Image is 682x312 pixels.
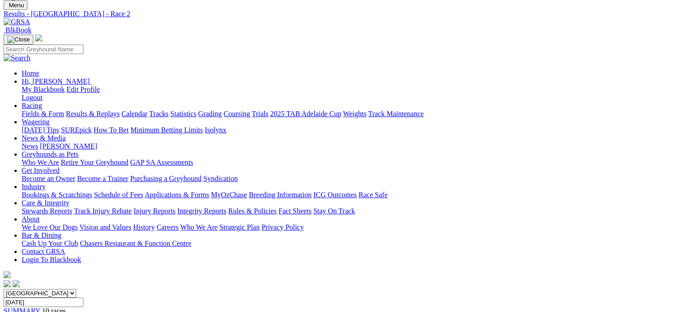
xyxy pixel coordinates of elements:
a: Privacy Policy [261,223,304,231]
a: GAP SA Assessments [130,158,193,166]
a: Become an Owner [22,175,75,182]
div: Care & Integrity [22,207,678,215]
a: Care & Integrity [22,199,69,207]
a: Weights [343,110,366,118]
a: Vision and Values [79,223,131,231]
button: Toggle navigation [4,35,33,45]
a: Results & Replays [66,110,119,118]
div: Greyhounds as Pets [22,158,678,167]
a: News & Media [22,134,66,142]
a: Statistics [170,110,197,118]
a: Syndication [203,175,238,182]
a: Hi, [PERSON_NAME] [22,77,92,85]
button: Toggle navigation [4,0,27,10]
a: Tracks [149,110,169,118]
a: [DATE] Tips [22,126,59,134]
input: Search [4,45,83,54]
a: Applications & Forms [145,191,209,199]
div: News & Media [22,142,678,150]
a: Minimum Betting Limits [130,126,203,134]
a: Coursing [224,110,250,118]
img: logo-grsa-white.png [35,34,42,41]
div: Hi, [PERSON_NAME] [22,86,678,102]
a: Bar & Dining [22,231,61,239]
div: Wagering [22,126,678,134]
a: We Love Our Dogs [22,223,78,231]
a: Rules & Policies [228,207,277,215]
a: Bookings & Scratchings [22,191,92,199]
a: Trials [252,110,268,118]
a: SUREpick [61,126,92,134]
a: Strategic Plan [220,223,260,231]
a: Become a Trainer [77,175,128,182]
img: twitter.svg [13,280,20,287]
a: 2025 TAB Adelaide Cup [270,110,341,118]
a: Race Safe [358,191,387,199]
a: [PERSON_NAME] [40,142,97,150]
a: Breeding Information [249,191,311,199]
a: Logout [22,94,42,101]
a: Fields & Form [22,110,64,118]
a: Chasers Restaurant & Function Centre [80,240,191,247]
span: Menu [9,2,24,9]
a: Racing [22,102,42,109]
a: Who We Are [180,223,218,231]
a: History [133,223,155,231]
a: How To Bet [94,126,129,134]
a: Track Injury Rebate [74,207,132,215]
div: Get Involved [22,175,678,183]
a: Purchasing a Greyhound [130,175,201,182]
a: Retire Your Greyhound [61,158,128,166]
a: Injury Reports [133,207,175,215]
img: GRSA [4,18,30,26]
a: Cash Up Your Club [22,240,78,247]
a: MyOzChase [211,191,247,199]
a: Fact Sheets [279,207,311,215]
a: Contact GRSA [22,248,65,255]
div: Bar & Dining [22,240,678,248]
a: Login To Blackbook [22,256,81,263]
a: Industry [22,183,46,190]
a: Results - [GEOGRAPHIC_DATA] - Race 2 [4,10,678,18]
a: ICG Outcomes [313,191,357,199]
span: Hi, [PERSON_NAME] [22,77,90,85]
img: Search [4,54,31,62]
a: Greyhounds as Pets [22,150,78,158]
span: BlkBook [5,26,32,34]
img: facebook.svg [4,280,11,287]
a: BlkBook [4,26,32,34]
img: logo-grsa-white.png [4,271,11,278]
a: Stay On Track [313,207,355,215]
a: Schedule of Fees [94,191,143,199]
a: Get Involved [22,167,60,174]
a: Track Maintenance [368,110,424,118]
img: Close [7,36,30,43]
div: Racing [22,110,678,118]
a: Integrity Reports [177,207,226,215]
input: Select date [4,298,83,307]
div: Industry [22,191,678,199]
a: Stewards Reports [22,207,72,215]
a: Edit Profile [67,86,100,93]
a: Grading [198,110,222,118]
a: About [22,215,40,223]
a: Home [22,69,39,77]
a: My Blackbook [22,86,65,93]
a: Isolynx [205,126,226,134]
a: Who We Are [22,158,59,166]
div: About [22,223,678,231]
a: Wagering [22,118,50,126]
a: Careers [156,223,179,231]
a: Calendar [121,110,147,118]
a: News [22,142,38,150]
